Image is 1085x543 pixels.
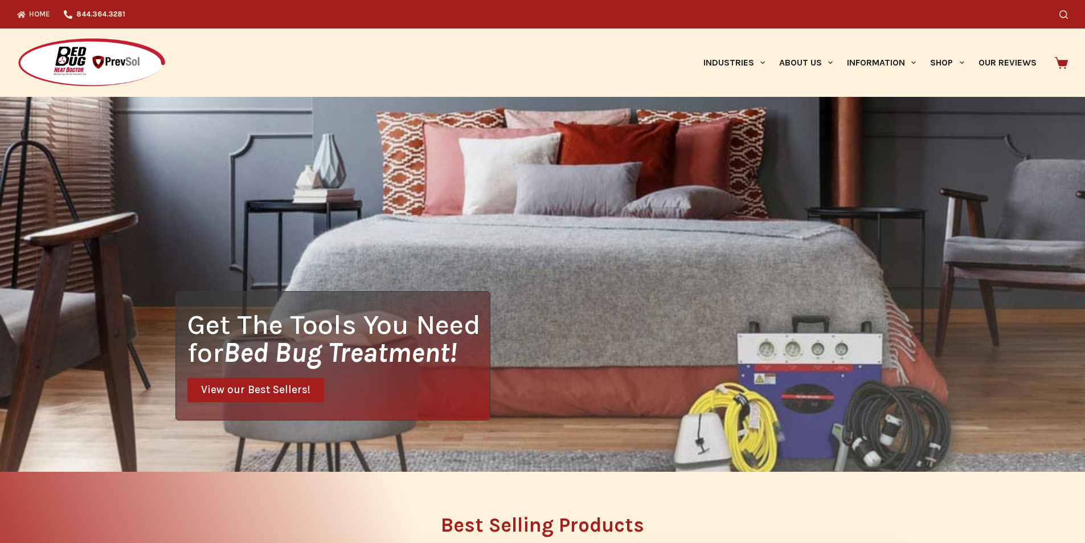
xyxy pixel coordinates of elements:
button: Search [1059,10,1068,19]
nav: Primary [696,28,1043,97]
a: Industries [696,28,772,97]
a: About Us [772,28,840,97]
h2: Best Selling Products [175,515,910,535]
a: Our Reviews [971,28,1043,97]
a: Shop [923,28,971,97]
i: Bed Bug Treatment! [223,336,457,369]
img: Prevsol/Bed Bug Heat Doctor [17,38,166,88]
a: Information [840,28,923,97]
span: View our Best Sellers! [201,385,310,395]
h1: Get The Tools You Need for [187,311,490,366]
a: View our Best Sellers! [187,378,324,402]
